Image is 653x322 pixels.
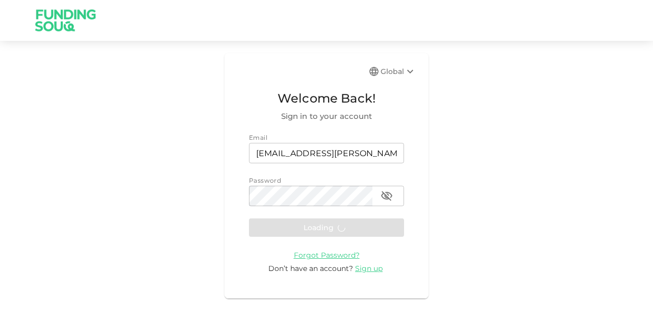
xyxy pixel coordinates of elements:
span: Welcome Back! [249,89,404,108]
a: Forgot Password? [294,250,360,260]
div: Global [381,65,416,78]
input: password [249,186,372,206]
span: Don’t have an account? [268,264,353,273]
span: Email [249,134,267,141]
span: Sign in to your account [249,110,404,122]
span: Password [249,177,281,184]
span: Sign up [355,264,383,273]
input: email [249,143,404,163]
